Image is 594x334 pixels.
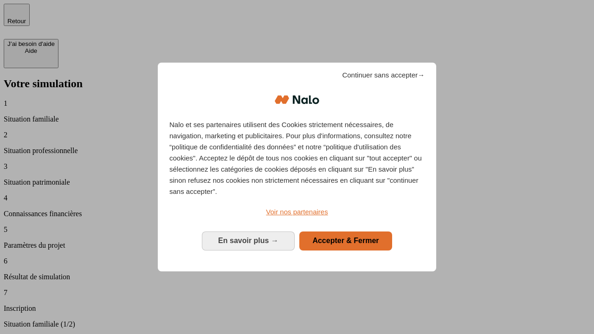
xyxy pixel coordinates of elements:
a: Voir nos partenaires [169,206,425,218]
p: Nalo et ses partenaires utilisent des Cookies strictement nécessaires, de navigation, marketing e... [169,119,425,197]
div: Bienvenue chez Nalo Gestion du consentement [158,63,436,271]
span: Continuer sans accepter→ [342,70,425,81]
span: En savoir plus → [218,237,278,244]
button: En savoir plus: Configurer vos consentements [202,231,295,250]
span: Accepter & Fermer [312,237,379,244]
span: Voir nos partenaires [266,208,328,216]
img: Logo [275,86,319,114]
button: Accepter & Fermer: Accepter notre traitement des données et fermer [299,231,392,250]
